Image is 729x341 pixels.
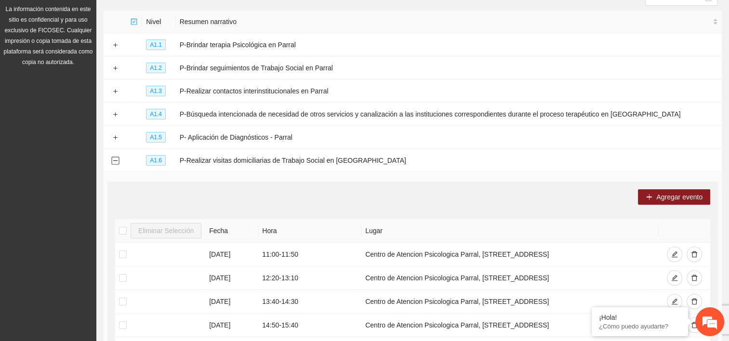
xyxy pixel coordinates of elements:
[176,103,722,126] td: P-Búsqueda intencionada de necesidad de otros servicios y canalización a las instituciones corres...
[131,223,201,238] button: Eliminar Selección
[205,266,258,290] td: [DATE]
[111,41,119,49] button: Expand row
[4,6,93,66] span: La información contenida en este sitio es confidencial y para uso exclusivo de FICOSEC. Cualquier...
[687,317,702,333] button: delete
[111,134,119,142] button: Expand row
[176,126,722,149] td: P- Aplicación de Diagnósticos - Parral
[667,270,682,286] button: edit
[258,243,361,266] td: 11:00 - 11:50
[205,219,258,243] th: Fecha
[671,298,678,306] span: edit
[111,111,119,118] button: Expand row
[691,275,698,282] span: delete
[146,109,166,119] span: A1.4
[131,18,137,25] span: check-square
[361,243,658,266] td: Centro de Atencion Psicologica Parral, [STREET_ADDRESS]
[691,251,698,259] span: delete
[258,290,361,314] td: 13:40 - 14:30
[361,314,658,337] td: Centro de Atencion Psicologica Parral, [STREET_ADDRESS]
[667,294,682,309] button: edit
[671,275,678,282] span: edit
[205,290,258,314] td: [DATE]
[687,270,702,286] button: delete
[361,266,658,290] td: Centro de Atencion Psicologica Parral, [STREET_ADDRESS]
[599,323,681,330] p: ¿Cómo puedo ayudarte?
[687,294,702,309] button: delete
[146,39,166,50] span: A1.1
[180,16,711,27] span: Resumen narrativo
[176,56,722,79] td: P-Brindar seguimientos de Trabajo Social en Parral
[176,33,722,56] td: P-Brindar terapia Psicológica en Parral
[146,86,166,96] span: A1.3
[146,155,166,166] span: A1.6
[361,219,658,243] th: Lugar
[176,149,722,172] td: P-Realizar visitas domiciliarias de Trabajo Social en [GEOGRAPHIC_DATA]
[656,192,702,202] span: Agregar evento
[258,219,361,243] th: Hora
[691,298,698,306] span: delete
[361,290,658,314] td: Centro de Atencion Psicologica Parral, [STREET_ADDRESS]
[176,11,722,33] th: Resumen narrativo
[146,63,166,73] span: A1.2
[111,88,119,95] button: Expand row
[205,243,258,266] td: [DATE]
[205,314,258,337] td: [DATE]
[146,132,166,143] span: A1.5
[687,247,702,262] button: delete
[638,189,710,205] button: plusAgregar evento
[691,322,698,329] span: delete
[646,194,652,201] span: plus
[111,65,119,72] button: Expand row
[258,266,361,290] td: 12:20 - 13:10
[258,314,361,337] td: 14:50 - 15:40
[111,157,119,165] button: Collapse row
[671,251,678,259] span: edit
[142,11,175,33] th: Nivel
[599,314,681,321] div: ¡Hola!
[667,247,682,262] button: edit
[176,79,722,103] td: P-Realizar contactos interinstitucionales en Parral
